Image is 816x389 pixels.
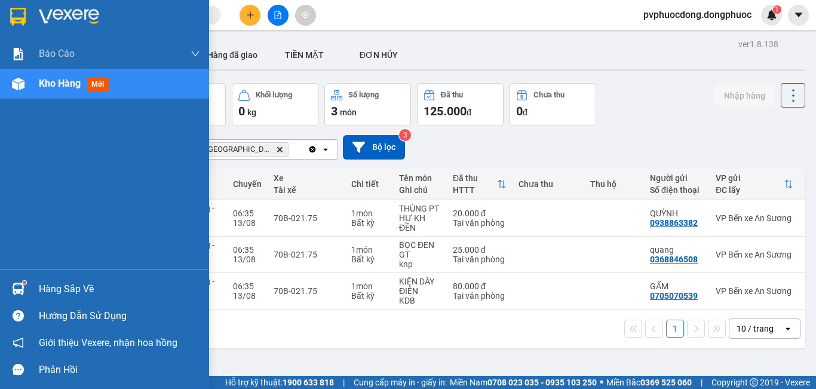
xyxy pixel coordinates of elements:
div: Xe [274,173,339,183]
div: Hàng sắp về [39,280,200,298]
div: ver 1.8.138 [738,38,778,51]
span: | [343,376,345,389]
sup: 1 [23,281,26,284]
div: Bất kỳ [351,255,387,264]
div: GẤM [650,281,704,291]
th: Toggle SortBy [447,169,513,200]
div: 70B-021.75 [274,250,339,259]
button: caret-down [788,5,809,26]
div: quang [650,245,704,255]
div: Chuyến [233,179,262,189]
span: Giới thiệu Vexere, nhận hoa hồng [39,335,177,350]
div: QUỲNH [650,209,704,218]
button: Chưa thu0đ [510,83,596,126]
div: Chưa thu [519,179,578,189]
div: 13/08 [233,218,262,228]
span: kg [247,108,256,117]
div: 0368846508 [650,255,698,264]
button: Bộ lọc [343,135,405,160]
span: đ [467,108,471,117]
div: Chi tiết [351,179,387,189]
span: plus [246,11,254,19]
svg: Clear all [308,145,317,154]
svg: Delete [276,146,283,153]
button: Đã thu125.000đ [417,83,504,126]
button: Số lượng3món [324,83,411,126]
img: solution-icon [12,48,24,60]
div: Tại văn phòng [453,218,507,228]
button: Khối lượng0kg [232,83,318,126]
span: Miền Bắc [606,376,692,389]
span: Kho hàng [39,78,81,89]
div: 80.000 đ [453,281,507,291]
div: 06:35 [233,281,262,291]
div: VP gửi [716,173,784,183]
div: 1 món [351,281,387,291]
span: down [191,49,200,59]
span: copyright [750,378,758,387]
div: Đã thu [453,173,497,183]
div: ĐC lấy [716,185,784,195]
div: Bất kỳ [351,291,387,301]
div: VP Bến xe An Sương [716,286,793,296]
th: Toggle SortBy [710,169,799,200]
span: ĐƠN HỦY [360,50,398,60]
input: Selected VP Phước Đông. [291,143,292,155]
span: question-circle [13,310,24,321]
span: VP Phước Đông [195,145,271,154]
div: Hướng dẫn sử dụng [39,307,200,325]
span: 1 [775,5,779,14]
button: Hàng đã giao [198,41,267,69]
div: 06:35 [233,245,262,255]
svg: open [321,145,330,154]
button: aim [295,5,316,26]
div: Đã thu [441,91,463,99]
div: KIỆN DÂY ĐIỆN [399,277,441,296]
div: HTTT [453,185,497,195]
div: Người gửi [650,173,704,183]
sup: 1 [773,5,781,14]
div: 13/08 [233,255,262,264]
div: HƯ KH ĐỀN [399,213,441,232]
strong: 0369 525 060 [640,378,692,387]
span: Hỗ trợ kỹ thuật: [225,376,334,389]
button: Nhập hàng [714,85,775,106]
div: Tên món [399,173,441,183]
div: 70B-021.75 [274,213,339,223]
div: Số lượng [348,91,379,99]
div: Khối lượng [256,91,292,99]
div: Tại văn phòng [453,291,507,301]
div: 20.000 đ [453,209,507,218]
span: Cung cấp máy in - giấy in: [354,376,447,389]
span: đ [523,108,527,117]
span: 0 [516,104,523,118]
span: pvphuocdong.dongphuoc [634,7,761,22]
div: 0938863382 [650,218,698,228]
strong: 0708 023 035 - 0935 103 250 [487,378,597,387]
span: ⚪️ [600,380,603,385]
span: TIỀN MẶT [285,50,324,60]
div: 70B-021.75 [274,286,339,296]
div: 0705070539 [650,291,698,301]
span: message [13,364,24,375]
div: Ghi chú [399,185,441,195]
span: 125.000 [424,104,467,118]
div: Tại văn phòng [453,255,507,264]
div: VP Bến xe An Sương [716,250,793,259]
div: Thu hộ [590,179,638,189]
div: Số điện thoại [650,185,704,195]
div: 10 / trang [737,323,774,335]
div: THÙNG PT [399,204,441,213]
span: aim [301,11,309,19]
div: BỌC ĐEN GT [399,240,441,259]
div: Tài xế [274,185,339,195]
svg: open [783,324,793,333]
button: 1 [666,320,684,338]
span: caret-down [793,10,804,20]
img: warehouse-icon [12,283,24,295]
div: knp [399,259,441,269]
div: KDB [399,296,441,305]
div: 25.000 đ [453,245,507,255]
img: logo-vxr [10,8,26,26]
span: Miền Nam [450,376,597,389]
